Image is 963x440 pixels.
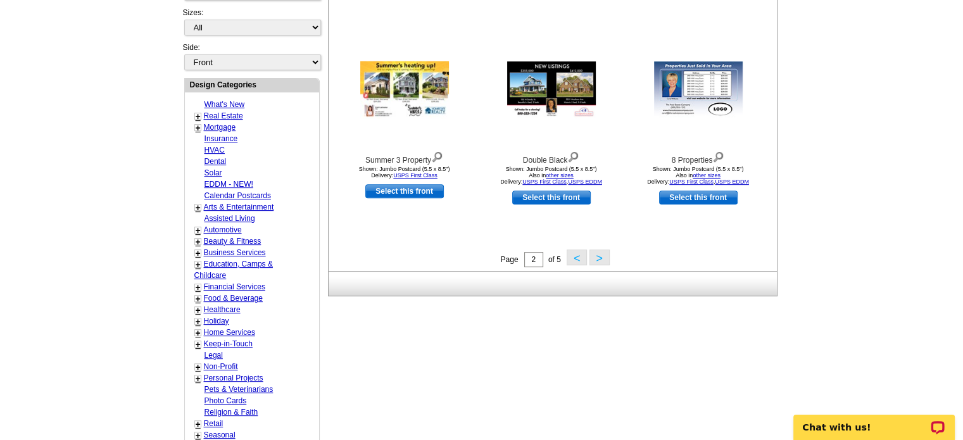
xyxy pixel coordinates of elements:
div: Design Categories [185,79,319,91]
img: Double Black [507,61,596,118]
span: Also in [676,172,721,179]
a: + [196,419,201,429]
img: view design details [712,149,724,163]
div: Sizes: [183,7,320,42]
a: + [196,248,201,258]
a: Retail [204,419,223,428]
a: Financial Services [204,282,265,291]
a: + [196,237,201,247]
a: Calendar Postcards [205,191,271,200]
a: + [196,328,201,338]
a: USPS EDDM [715,179,749,185]
a: USPS First Class [522,179,567,185]
a: USPS First Class [393,172,437,179]
a: Real Estate [204,111,243,120]
a: Personal Projects [204,374,263,382]
a: + [196,260,201,270]
a: + [196,339,201,349]
div: Shown: Jumbo Postcard (5.5 x 8.5") Delivery: , [482,166,621,185]
div: Shown: Jumbo Postcard (5.5 x 8.5") Delivery: [335,166,474,179]
a: Beauty & Fitness [204,237,261,246]
a: + [196,362,201,372]
a: use this design [512,191,591,204]
a: Holiday [204,317,229,325]
div: Side: [183,42,320,72]
a: HVAC [205,146,225,154]
a: Legal [205,351,223,360]
a: Education, Camps & Childcare [194,260,273,280]
img: view design details [567,149,579,163]
a: other sizes [693,172,721,179]
a: + [196,123,201,133]
a: Automotive [204,225,242,234]
span: Page [500,255,518,264]
a: Photo Cards [205,396,247,405]
a: Insurance [205,134,238,143]
div: Summer 3 Property [335,149,474,166]
a: Arts & Entertainment [204,203,274,211]
div: Double Black [482,149,621,166]
a: USPS First Class [669,179,714,185]
a: Pets & Veterinarians [205,385,274,394]
button: > [589,249,610,265]
a: Seasonal [204,431,236,439]
a: Business Services [204,248,266,257]
img: 8 Properties [654,61,743,118]
a: Home Services [204,328,255,337]
a: + [196,317,201,327]
a: USPS EDDM [568,179,602,185]
a: use this design [659,191,738,204]
span: of 5 [548,255,561,264]
a: Non-Profit [204,362,238,371]
a: + [196,305,201,315]
a: + [196,225,201,236]
a: + [196,374,201,384]
a: + [196,282,201,292]
a: Dental [205,157,227,166]
div: Shown: Jumbo Postcard (5.5 x 8.5") Delivery: , [629,166,768,185]
a: Healthcare [204,305,241,314]
div: 8 Properties [629,149,768,166]
a: Solar [205,168,222,177]
a: Religion & Faith [205,408,258,417]
a: Assisted Living [205,214,255,223]
a: other sizes [546,172,574,179]
a: Keep-in-Touch [204,339,253,348]
button: < [567,249,587,265]
a: + [196,111,201,122]
a: EDDM - NEW! [205,180,253,189]
span: Also in [529,172,574,179]
a: + [196,294,201,304]
a: use this design [365,184,444,198]
img: Summer 3 Property [360,61,449,119]
a: + [196,203,201,213]
img: view design details [431,149,443,163]
iframe: LiveChat chat widget [785,400,963,440]
a: Mortgage [204,123,236,132]
a: What's New [205,100,245,109]
a: Food & Beverage [204,294,263,303]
